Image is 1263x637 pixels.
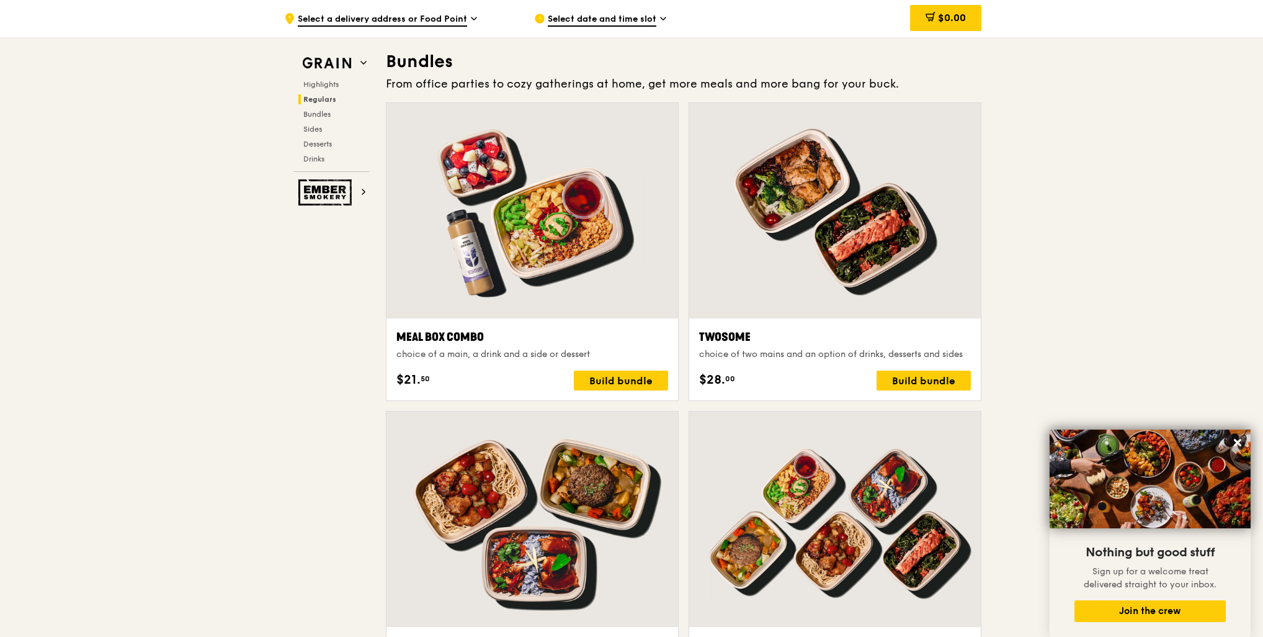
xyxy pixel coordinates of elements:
div: Build bundle [877,371,971,391]
span: Bundles [303,110,331,119]
span: $21. [396,371,421,389]
span: Desserts [303,140,332,148]
img: Ember Smokery web logo [298,179,355,206]
span: $28. [699,371,725,389]
span: Sides [303,125,322,133]
span: Regulars [303,95,336,104]
span: $0.00 [938,12,966,24]
span: Highlights [303,80,339,89]
span: Select a delivery address or Food Point [298,13,467,27]
div: Build bundle [574,371,668,391]
div: choice of two mains and an option of drinks, desserts and sides [699,348,971,361]
span: 00 [725,374,735,384]
div: Twosome [699,328,971,346]
button: Join the crew [1074,600,1226,622]
img: Grain web logo [298,52,355,75]
div: Meal Box Combo [396,328,668,346]
span: 50 [421,374,430,384]
div: choice of a main, a drink and a side or dessert [396,348,668,361]
span: Drinks [303,155,324,163]
span: Sign up for a welcome treat delivered straight to your inbox. [1084,566,1216,590]
button: Close [1228,433,1247,453]
div: From office parties to cozy gatherings at home, get more meals and more bang for your buck. [386,75,981,93]
h3: Bundles [386,50,981,73]
span: Select date and time slot [548,13,656,27]
span: Nothing but good stuff [1086,545,1215,560]
img: DSC07876-Edit02-Large.jpeg [1050,430,1251,528]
